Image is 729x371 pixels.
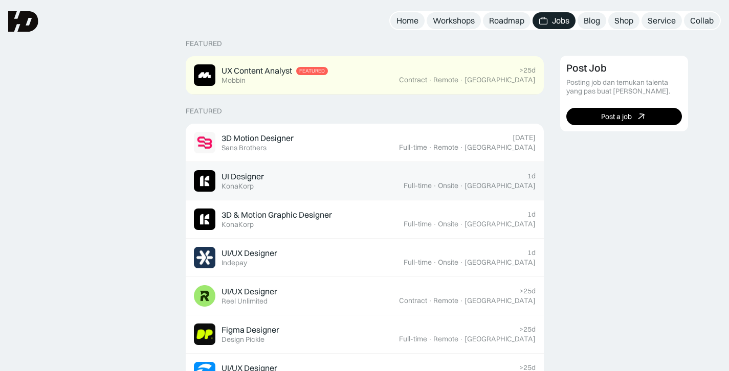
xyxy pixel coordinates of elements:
div: Figma Designer [222,324,279,335]
a: Workshops [427,12,481,29]
div: Onsite [438,181,458,190]
div: Design Pickle [222,335,264,344]
div: · [459,296,463,305]
div: Onsite [438,220,458,228]
div: · [459,220,463,228]
div: Reel Unlimited [222,297,268,306]
div: 1d [527,172,536,180]
div: Blog [584,15,600,26]
div: · [433,220,437,228]
div: Shop [614,15,633,26]
div: >25d [519,66,536,75]
img: Job Image [194,285,215,307]
div: · [459,181,463,190]
div: Remote [433,143,458,152]
div: · [459,143,463,152]
a: Blog [578,12,606,29]
div: >25d [519,325,536,334]
div: 3D & Motion Graphic Designer [222,210,332,220]
div: UI/UX Designer [222,248,277,259]
div: · [459,335,463,343]
div: Jobs [552,15,569,26]
a: Post a job [566,108,682,125]
a: Job Image3D Motion DesignerSans Brothers[DATE]Full-time·Remote·[GEOGRAPHIC_DATA] [186,124,544,162]
div: Indepay [222,259,247,267]
div: [GEOGRAPHIC_DATA] [465,220,536,228]
a: Job Image3D & Motion Graphic DesignerKonaKorp1dFull-time·Onsite·[GEOGRAPHIC_DATA] [186,200,544,239]
div: Collab [690,15,714,26]
a: Service [642,12,682,29]
div: 1d [527,248,536,257]
div: Home [396,15,418,26]
div: UI/UX Designer [222,286,277,297]
div: 1d [527,210,536,219]
div: · [428,143,432,152]
div: · [433,258,437,267]
div: Remote [433,296,458,305]
div: KonaKorp [222,182,254,191]
div: · [433,181,437,190]
div: Post a job [601,112,632,121]
div: Featured [299,68,325,74]
div: Remote [433,335,458,343]
div: [GEOGRAPHIC_DATA] [465,258,536,267]
div: Workshops [433,15,475,26]
div: Full-time [404,181,432,190]
a: Job ImageUX Content AnalystFeaturedMobbin>25dContract·Remote·[GEOGRAPHIC_DATA] [186,56,544,95]
a: Roadmap [483,12,531,29]
div: Contract [399,76,427,84]
div: · [428,76,432,84]
div: Featured [186,39,222,48]
img: Job Image [194,247,215,268]
div: Service [648,15,676,26]
div: Onsite [438,258,458,267]
div: UI Designer [222,171,264,182]
a: Job ImageUI/UX DesignerIndepay1dFull-time·Onsite·[GEOGRAPHIC_DATA] [186,239,544,277]
div: 3D Motion Designer [222,133,294,144]
a: Job ImageUI DesignerKonaKorp1dFull-time·Onsite·[GEOGRAPHIC_DATA] [186,162,544,200]
div: [GEOGRAPHIC_DATA] [465,335,536,343]
a: Jobs [533,12,576,29]
img: Job Image [194,208,215,230]
div: Full-time [404,220,432,228]
div: [GEOGRAPHIC_DATA] [465,143,536,152]
div: Full-time [399,143,427,152]
img: Job Image [194,132,215,153]
div: >25d [519,287,536,295]
div: Full-time [399,335,427,343]
div: KonaKorp [222,220,254,229]
div: [GEOGRAPHIC_DATA] [465,296,536,305]
img: Job Image [194,64,215,86]
div: Remote [433,76,458,84]
a: Collab [684,12,720,29]
div: · [428,296,432,305]
a: Job ImageUI/UX DesignerReel Unlimited>25dContract·Remote·[GEOGRAPHIC_DATA] [186,277,544,315]
a: Shop [608,12,639,29]
img: Job Image [194,323,215,345]
a: Home [390,12,425,29]
div: Sans Brothers [222,144,267,152]
img: Job Image [194,170,215,192]
div: [GEOGRAPHIC_DATA] [465,76,536,84]
div: [DATE] [513,133,536,142]
div: Featured [186,107,222,115]
div: · [459,76,463,84]
div: Contract [399,296,427,305]
a: Job ImageFigma DesignerDesign Pickle>25dFull-time·Remote·[GEOGRAPHIC_DATA] [186,315,544,354]
div: · [459,258,463,267]
div: Posting job dan temukan talenta yang pas buat [PERSON_NAME]. [566,78,682,96]
div: UX Content Analyst [222,65,292,76]
div: · [428,335,432,343]
div: [GEOGRAPHIC_DATA] [465,181,536,190]
div: Mobbin [222,76,246,85]
div: Roadmap [489,15,524,26]
div: Full-time [404,258,432,267]
div: Post Job [566,62,607,74]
